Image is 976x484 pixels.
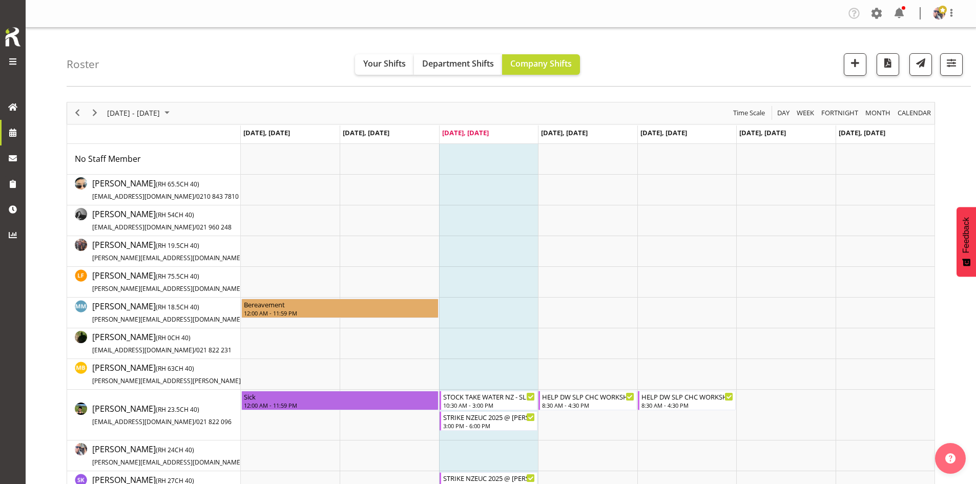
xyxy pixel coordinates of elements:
[92,417,194,426] span: [EMAIL_ADDRESS][DOMAIN_NAME]
[92,458,242,467] span: [PERSON_NAME][EMAIL_ADDRESS][DOMAIN_NAME]
[443,422,535,430] div: 3:00 PM - 6:00 PM
[957,207,976,277] button: Feedback - Show survey
[92,331,232,355] a: [PERSON_NAME](RH 0CH 40)[EMAIL_ADDRESS][DOMAIN_NAME]/021 822 231
[196,346,232,354] span: 021 822 231
[67,205,241,236] td: Hayden Watts resource
[156,241,199,250] span: ( CH 40)
[194,346,196,354] span: /
[538,391,636,410] div: Rosey McKimmie"s event - HELP DW SLP CHC WORKSHOP Begin From Thursday, September 18, 2025 at 8:30...
[67,267,241,298] td: Lance Ferguson resource
[158,405,180,414] span: RH 23.5
[158,446,175,454] span: RH 24
[158,303,180,311] span: RH 18.5
[962,217,971,253] span: Feedback
[776,107,792,119] button: Timeline Day
[363,58,406,69] span: Your Shifts
[67,175,241,205] td: Aof Anujarawat resource
[443,391,535,402] div: STOCK TAKE WATER NZ - SLP CHC WORKSHOP
[641,391,733,402] div: HELP DW SLP CHC WORKSHOP
[156,303,199,311] span: ( CH 40)
[343,128,389,137] span: [DATE], [DATE]
[244,401,436,409] div: 12:00 AM - 11:59 PM
[158,211,175,219] span: RH 54
[243,128,290,137] span: [DATE], [DATE]
[641,401,733,409] div: 8:30 AM - 4:30 PM
[92,376,290,385] span: [PERSON_NAME][EMAIL_ADDRESS][PERSON_NAME][DOMAIN_NAME]
[422,58,494,69] span: Department Shifts
[877,53,899,76] button: Download a PDF of the roster according to the set date range.
[92,284,242,293] span: [PERSON_NAME][EMAIL_ADDRESS][DOMAIN_NAME]
[92,223,194,232] span: [EMAIL_ADDRESS][DOMAIN_NAME]
[67,440,241,471] td: Shaun Dalgetty resource
[196,223,232,232] span: 021 960 248
[156,364,194,373] span: ( CH 40)
[92,254,242,262] span: [PERSON_NAME][EMAIL_ADDRESS][DOMAIN_NAME]
[196,192,239,201] span: 0210 843 7810
[945,453,956,464] img: help-xxl-2.png
[156,180,199,188] span: ( CH 40)
[88,107,102,119] button: Next
[156,446,194,454] span: ( CH 40)
[502,54,580,75] button: Company Shifts
[92,331,232,355] span: [PERSON_NAME]
[896,107,933,119] button: Month
[71,107,85,119] button: Previous
[194,417,196,426] span: /
[158,333,171,342] span: RH 0
[92,362,331,386] a: [PERSON_NAME](RH 63CH 40)[PERSON_NAME][EMAIL_ADDRESS][PERSON_NAME][DOMAIN_NAME]
[414,54,502,75] button: Department Shifts
[92,403,232,427] a: [PERSON_NAME](RH 23.5CH 40)[EMAIL_ADDRESS][DOMAIN_NAME]/021 822 096
[67,328,241,359] td: Micah Hetrick resource
[156,333,191,342] span: ( CH 40)
[820,107,860,119] button: Fortnight
[442,128,489,137] span: [DATE], [DATE]
[739,128,786,137] span: [DATE], [DATE]
[820,107,859,119] span: Fortnight
[67,236,241,267] td: Jesse Hawira resource
[75,153,141,165] a: No Staff Member
[440,391,537,410] div: Rosey McKimmie"s event - STOCK TAKE WATER NZ - SLP CHC WORKSHOP Begin From Wednesday, September 1...
[443,412,535,422] div: STRIKE NZEUC 2025 @ [PERSON_NAME] On Site @ 1530
[92,269,280,294] a: [PERSON_NAME](RH 75.5CH 40)[PERSON_NAME][EMAIL_ADDRESS][DOMAIN_NAME]
[158,364,175,373] span: RH 63
[92,403,232,427] span: [PERSON_NAME]
[864,107,892,119] button: Timeline Month
[92,444,280,467] span: [PERSON_NAME]
[244,391,436,402] div: Sick
[67,390,241,440] td: Rosey McKimmie resource
[92,443,280,468] a: [PERSON_NAME](RH 24CH 40)[PERSON_NAME][EMAIL_ADDRESS][DOMAIN_NAME]
[638,391,736,410] div: Rosey McKimmie"s event - HELP DW SLP CHC WORKSHOP Begin From Friday, September 19, 2025 at 8:30:0...
[106,107,161,119] span: [DATE] - [DATE]
[244,309,436,317] div: 12:00 AM - 11:59 PM
[776,107,791,119] span: Day
[92,239,280,263] span: [PERSON_NAME]
[92,208,232,232] span: [PERSON_NAME]
[3,26,23,48] img: Rosterit icon logo
[909,53,932,76] button: Send a list of all shifts for the selected filtered period to all rostered employees.
[67,144,241,175] td: No Staff Member resource
[92,192,194,201] span: [EMAIL_ADDRESS][DOMAIN_NAME]
[86,102,103,124] div: next period
[67,58,99,70] h4: Roster
[355,54,414,75] button: Your Shifts
[541,128,588,137] span: [DATE], [DATE]
[940,53,963,76] button: Filter Shifts
[542,391,634,402] div: HELP DW SLP CHC WORKSHOP
[92,300,280,325] a: [PERSON_NAME](RH 18.5CH 40)[PERSON_NAME][EMAIL_ADDRESS][DOMAIN_NAME]
[92,178,239,201] span: [PERSON_NAME]
[241,299,439,318] div: Matt McFarlane"s event - Bereavement Begin From Monday, September 15, 2025 at 12:00:00 AM GMT+12:...
[92,346,194,354] span: [EMAIL_ADDRESS][DOMAIN_NAME]
[67,298,241,328] td: Matt McFarlane resource
[640,128,687,137] span: [DATE], [DATE]
[158,241,180,250] span: RH 19.5
[158,180,180,188] span: RH 65.5
[510,58,572,69] span: Company Shifts
[92,301,280,324] span: [PERSON_NAME]
[92,362,331,386] span: [PERSON_NAME]
[443,473,535,483] div: STRIKE NZEUC 2025 @ [PERSON_NAME] On Site @ 1530
[67,359,241,390] td: Michel Bonette resource
[92,177,239,202] a: [PERSON_NAME](RH 65.5CH 40)[EMAIL_ADDRESS][DOMAIN_NAME]/0210 843 7810
[156,272,199,281] span: ( CH 40)
[844,53,866,76] button: Add a new shift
